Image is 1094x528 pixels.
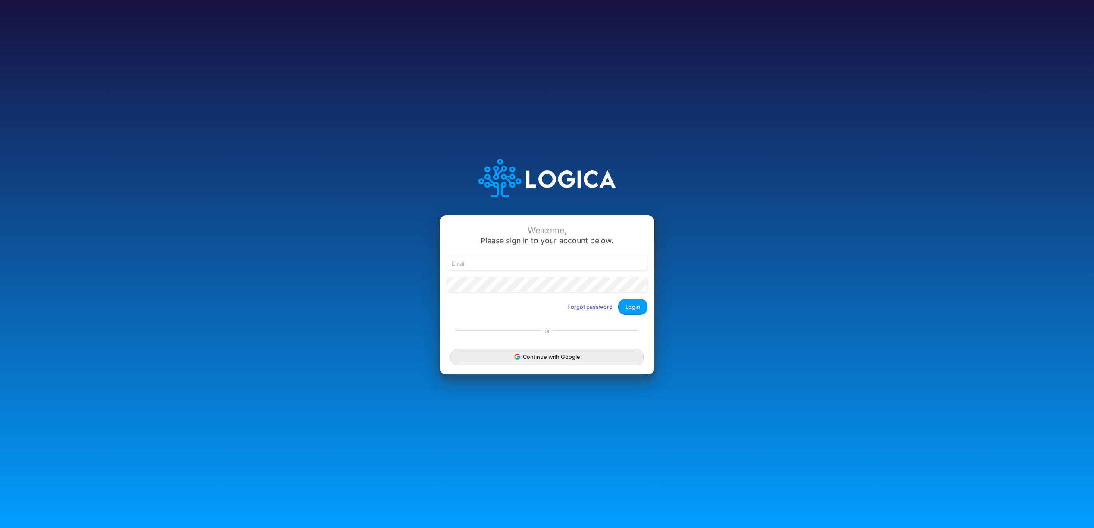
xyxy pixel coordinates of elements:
div: Welcome, [447,226,647,236]
input: Email [447,256,647,271]
span: Please sign in to your account below. [481,236,613,245]
button: Login [618,299,647,315]
button: Continue with Google [450,349,644,365]
button: Forgot password [562,300,618,314]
